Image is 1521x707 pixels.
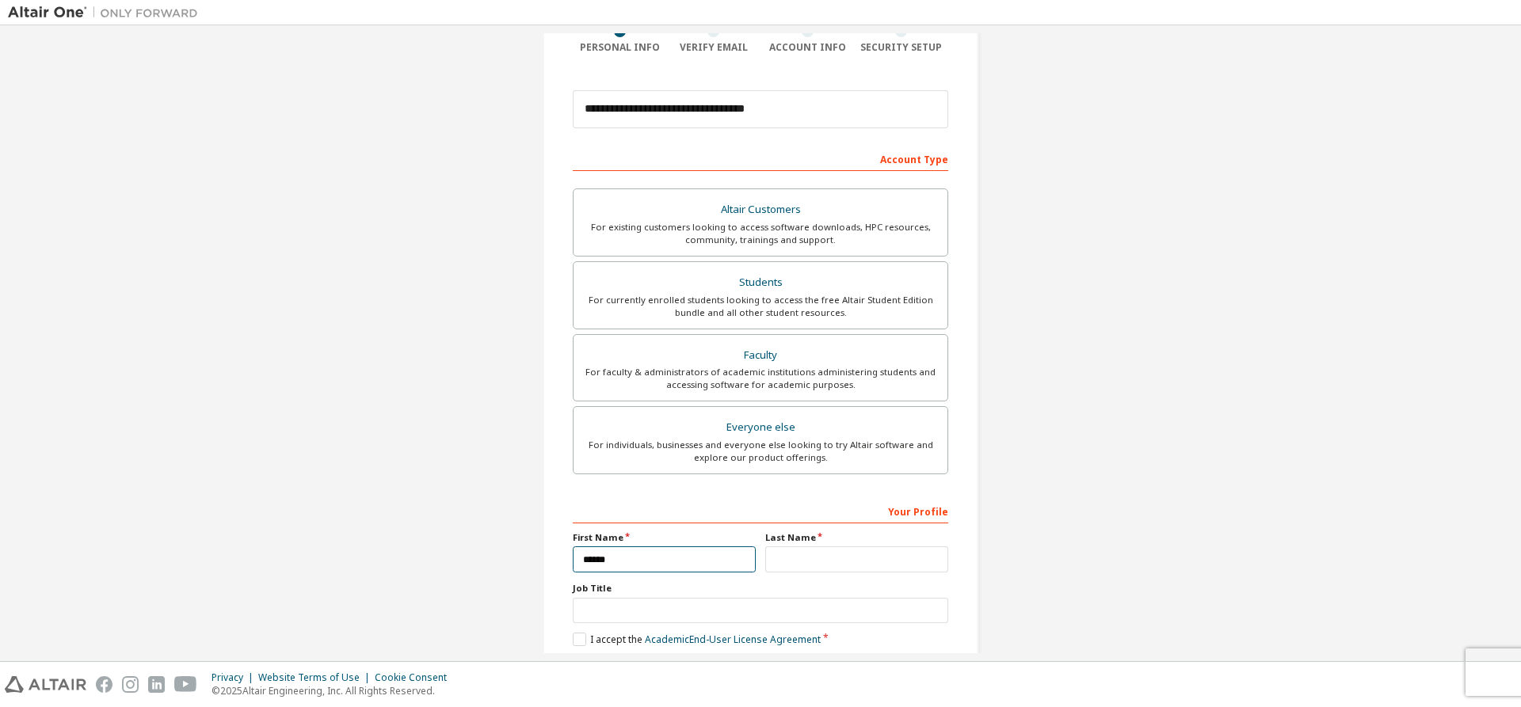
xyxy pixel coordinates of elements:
[573,531,756,544] label: First Name
[583,366,938,391] div: For faculty & administrators of academic institutions administering students and accessing softwa...
[645,633,821,646] a: Academic End-User License Agreement
[765,531,948,544] label: Last Name
[122,676,139,693] img: instagram.svg
[258,671,375,684] div: Website Terms of Use
[174,676,197,693] img: youtube.svg
[375,671,456,684] div: Cookie Consent
[583,272,938,294] div: Students
[583,439,938,464] div: For individuals, businesses and everyone else looking to try Altair software and explore our prod...
[148,676,165,693] img: linkedin.svg
[5,676,86,693] img: altair_logo.svg
[212,684,456,697] p: © 2025 Altair Engineering, Inc. All Rights Reserved.
[573,633,821,646] label: I accept the
[573,582,948,595] label: Job Title
[583,416,938,439] div: Everyone else
[583,199,938,221] div: Altair Customers
[583,344,938,367] div: Faculty
[573,41,667,54] div: Personal Info
[583,294,938,319] div: For currently enrolled students looking to access the free Altair Student Edition bundle and all ...
[760,41,855,54] div: Account Info
[96,676,112,693] img: facebook.svg
[583,221,938,246] div: For existing customers looking to access software downloads, HPC resources, community, trainings ...
[573,146,948,171] div: Account Type
[8,5,206,21] img: Altair One
[855,41,949,54] div: Security Setup
[573,498,948,523] div: Your Profile
[667,41,761,54] div: Verify Email
[212,671,258,684] div: Privacy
